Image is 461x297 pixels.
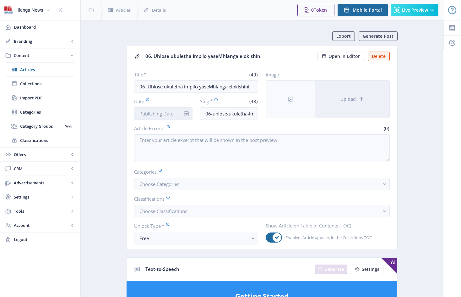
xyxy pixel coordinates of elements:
[14,38,69,44] span: Branding
[14,52,69,59] span: Content
[134,168,385,175] label: Categories
[381,258,397,274] span: AI
[139,181,179,187] span: Choose Categories
[14,222,69,228] span: Account
[134,71,194,78] label: Title
[200,107,258,120] input: this-is-how-a-slug-looks-like
[6,91,74,105] a: Import PDF
[20,95,74,101] span: Import PDF
[6,105,74,119] a: Categories
[314,7,327,13] span: Token
[266,222,385,229] label: Show Article on Table of Contents (TOC)
[14,151,69,158] span: Offers
[145,51,314,61] div: 06. Uhlose ukuletha impilo yaseMhlanga elokishini
[297,4,334,16] button: 0Token
[4,5,14,15] img: 6e32966d-d278-493e-af78-9af65f0c2223.png
[145,266,179,272] span: Text-to-Speech
[20,123,63,129] span: Category Groups
[6,133,74,147] a: Classifications
[20,109,74,115] span: Categories
[317,52,364,61] button: Open in Editor
[134,232,258,244] button: Free
[134,107,193,120] input: Publishing Date
[139,234,248,242] div: Free
[134,80,258,93] input: Type Article Title ...
[183,110,189,117] nb-icon: info
[139,208,187,214] span: Choose Classifications
[336,34,351,39] span: Export
[315,81,389,118] button: Upload
[248,98,258,104] span: (48)
[14,180,69,186] span: Advertisements
[391,4,438,16] button: Live Preview
[359,31,398,41] button: Generate Post
[347,265,383,274] a: New page
[353,8,382,13] span: Mobile Portal
[6,77,74,91] a: Collections
[14,236,75,243] span: Logout
[266,71,385,78] label: Image
[63,123,74,129] nb-badge: Web
[18,3,43,17] div: Ilanga News
[315,265,347,274] button: Generate
[116,7,131,13] span: Articles
[383,125,390,132] span: (0)
[328,54,360,59] span: Open in Editor
[324,267,344,272] span: Generate
[134,195,385,202] label: Classifications
[340,97,356,102] span: Upload
[14,194,69,200] span: Settings
[134,98,187,105] label: Date
[20,66,74,73] span: Articles
[6,63,74,76] a: Articles
[14,165,69,172] span: CRM
[282,234,372,241] span: Enabled: Article appears in the Collections TOC
[134,178,390,190] button: Choose Categories
[363,34,393,39] span: Generate Post
[200,98,227,105] label: Slug
[134,125,259,132] label: Article Excerpt
[6,119,74,133] a: Category GroupsWeb
[332,31,355,41] button: Export
[248,71,258,78] span: (49)
[402,8,428,13] span: Live Preview
[152,7,166,13] span: Details
[14,24,75,30] span: Dashboard
[134,205,390,217] button: Choose Classifications
[351,265,383,274] button: Settings
[134,222,253,229] label: Unlock Type
[338,4,388,16] button: Mobile Portal
[20,81,74,87] span: Collections
[368,52,390,61] button: Delete
[20,137,74,143] span: Classifications
[311,265,347,274] a: New page
[362,267,379,272] span: Settings
[14,208,69,214] span: Tools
